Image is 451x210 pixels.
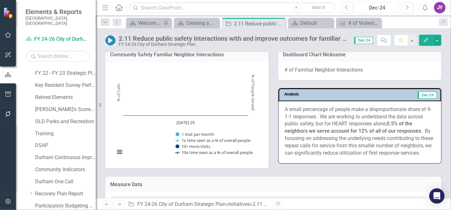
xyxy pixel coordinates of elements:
button: Show 1x time seen as a % of overall people [175,138,252,143]
span: 10+ more Visits [249,198,284,203]
text: % of Calls [116,84,121,101]
a: Community Indicators [35,166,96,173]
a: DSAP [35,142,96,149]
a: Welcome to the FY [DATE]-[DATE] Strategic Plan Landing Page! [128,19,162,27]
h3: Measure Data [110,182,437,187]
span: Search [312,5,325,10]
input: Search ClearPoint... [129,2,336,13]
a: Default [290,19,332,27]
a: Durham Continuous Improvement Program [35,154,96,161]
text: [DATE]-25 [177,120,195,125]
div: 2.11 Reduce public safety interactions with and improve outcomes for familiar neighbors [119,35,348,42]
span: Dec-24 [354,37,373,44]
img: In Progress [105,35,116,45]
a: Retired Elements [35,94,96,101]
button: Show 10+ more Visits [176,144,211,149]
a: Training [35,130,96,137]
div: Creating a Safer Community Together [186,19,218,27]
div: » » [128,201,268,208]
h3: Dashboard Chart Nickname [283,52,437,58]
button: Dec-24 [355,2,400,13]
a: Creating a Safer Community Together [176,19,218,27]
button: Show 1 Visit per month [176,132,214,137]
button: View chart menu, Chart [115,147,124,156]
span: Status [168,198,183,203]
text: 1 Visit per month [182,131,214,137]
span: Period [121,198,135,203]
a: Initiatives [228,201,250,207]
a: FY 22 - FY 23 Strategic Plan [35,70,96,77]
div: Dec-24 [357,4,397,12]
div: FY 24-26 City of Durham Strategic Plan [119,42,348,47]
h3: Community Safety Familiar Neighbor Interactions [110,52,264,58]
div: Open Intercom Messenger [429,188,445,204]
span: # of Familiar Neighbor Interactions [285,67,363,73]
div: Chart. Highcharts interactive chart. [112,66,262,162]
a: [PERSON_NAME]'s Scorecard [35,106,96,113]
a: FY 24-26 City of Durham Strategic Plan [137,201,226,207]
a: # of Violent Crimes per 100,000 [338,19,380,27]
small: [GEOGRAPHIC_DATA], [GEOGRAPHIC_DATA] [26,16,89,26]
img: ClearPoint Strategy [3,7,14,18]
button: Show 10x time seen as a % of overall people [175,150,254,155]
a: OLD Parks and Recreation [35,118,96,125]
div: 2.11 Reduce public safety interactions with and improve outcomes for familiar neighbors [234,20,284,28]
div: # of Violent Crimes per 100,000 [348,19,380,27]
svg: Interactive chart [112,66,260,162]
a: Key Resident Survey Performance Scorecard [35,82,96,89]
div: Welcome to the FY [DATE]-[DATE] Strategic Plan Landing Page! [138,19,162,27]
a: Durham One Call [35,178,96,185]
span: Elements & Reports [26,8,89,16]
h3: Analysis [285,92,350,96]
button: Search [303,3,334,12]
text: 10+ more Visits [182,143,210,149]
text: 10x time seen as a % of overall people [182,150,253,155]
img: 8DAGhfEEPCf229AAAAAElFTkSuQmCC [145,198,150,203]
p: A small percentage of people make a disproportionate share of 9-1-1 responses. We are working to ... [285,106,435,157]
div: Default [300,19,332,27]
a: Participatory Budgeting Scoring [35,202,96,210]
span: 1 Visit per month [203,198,241,203]
button: JY [434,2,446,13]
a: FY 24-26 City of Durham Strategic Plan [26,36,89,43]
span: Dec-24 [418,92,437,99]
text: 1x time seen as a % of overall people [182,137,251,143]
a: Recovery Plan Report [35,190,96,198]
text: % of People Served [250,75,256,111]
input: Search Below... [26,51,89,62]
